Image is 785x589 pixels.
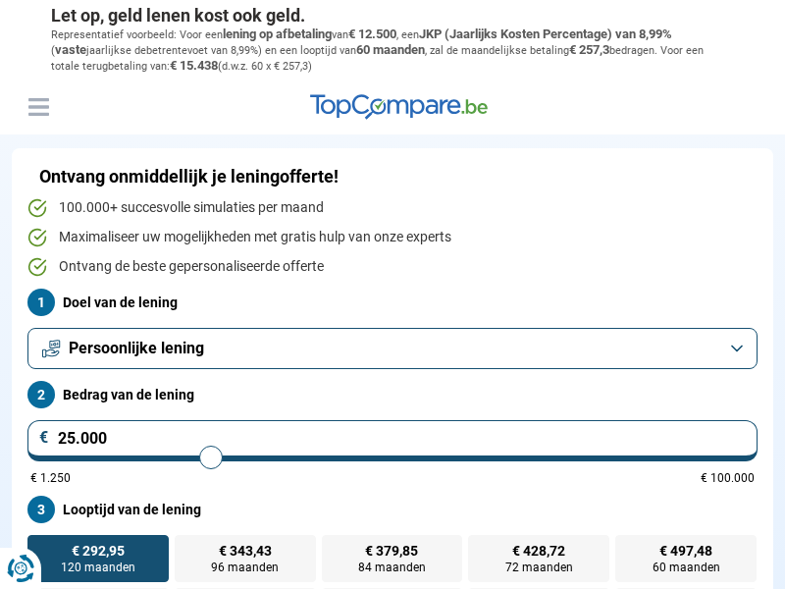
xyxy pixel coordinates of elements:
li: Ontvang de beste gepersonaliseerde offerte [27,257,758,277]
p: Representatief voorbeeld: Voor een van , een ( jaarlijkse debetrentevoet van 8,99%) en een loopti... [51,27,734,75]
img: TopCompare [310,94,488,120]
span: € 257,3 [569,42,609,57]
p: Let op, geld lenen kost ook geld. [51,5,734,27]
span: € 15.438 [170,58,218,73]
h1: Ontvang onmiddellijk je leningofferte! [39,166,339,187]
span: € 379,85 [365,544,418,558]
button: Persoonlijke lening [27,328,758,369]
span: Persoonlijke lening [69,338,204,359]
button: Menu [24,92,53,122]
span: 72 maanden [505,562,573,573]
li: Maximaliseer uw mogelijkheden met gratis hulp van onze experts [27,228,758,247]
span: € [39,430,49,446]
span: JKP (Jaarlijks Kosten Percentage) van 8,99% [419,27,672,41]
span: € 100.000 [701,472,755,484]
span: 96 maanden [211,562,279,573]
span: € 12.500 [348,27,396,41]
span: € 497,48 [659,544,712,558]
span: 60 maanden [356,42,425,57]
span: € 1.250 [30,472,71,484]
span: 60 maanden [653,562,720,573]
span: € 428,72 [512,544,565,558]
span: 84 maanden [358,562,426,573]
span: lening op afbetaling [223,27,332,41]
span: € 292,95 [72,544,125,558]
label: Looptijd van de lening [27,496,758,523]
label: Doel van de lening [27,289,758,316]
span: 120 maanden [61,562,135,573]
span: vaste [55,42,86,57]
span: € 343,43 [219,544,272,558]
li: 100.000+ succesvolle simulaties per maand [27,198,758,218]
label: Bedrag van de lening [27,381,758,408]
